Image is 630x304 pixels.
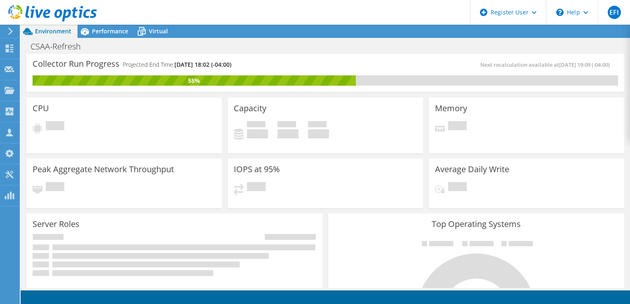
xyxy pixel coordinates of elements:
[46,182,64,193] span: Pending
[46,121,64,132] span: Pending
[480,61,614,68] span: Next recalculation available at
[435,165,509,174] h3: Average Daily Write
[448,182,467,193] span: Pending
[556,9,564,16] svg: \n
[247,182,266,193] span: Pending
[247,129,268,138] h4: 0 GiB
[35,27,71,35] span: Environment
[27,42,94,51] h1: CSAA-Refresh
[33,220,80,229] h3: Server Roles
[308,129,329,138] h4: 0 GiB
[33,104,49,113] h3: CPU
[277,121,296,129] span: Free
[92,27,128,35] span: Performance
[608,6,621,19] span: EFI
[334,220,618,229] h3: Top Operating Systems
[247,121,266,129] span: Used
[559,61,610,68] span: [DATE] 19:09 (-04:00)
[123,60,231,69] h4: Projected End Time:
[308,121,327,129] span: Total
[174,61,231,68] span: [DATE] 18:02 (-04:00)
[448,121,467,132] span: Pending
[277,129,299,138] h4: 0 GiB
[234,104,266,113] h3: Capacity
[149,27,168,35] span: Virtual
[33,165,174,174] h3: Peak Aggregate Network Throughput
[234,165,280,174] h3: IOPS at 95%
[435,104,467,113] h3: Memory
[33,76,356,85] div: 55%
